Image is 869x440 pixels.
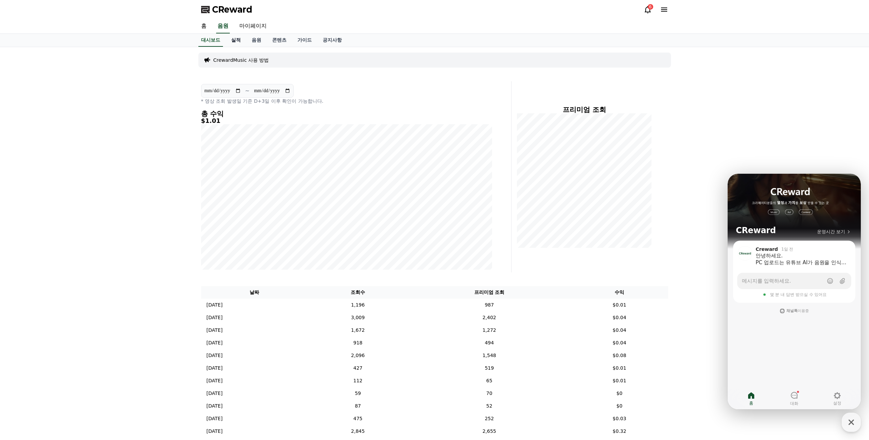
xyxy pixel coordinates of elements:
td: $0.03 [571,412,668,425]
td: 987 [408,299,571,311]
td: $0.01 [571,299,668,311]
td: 494 [408,337,571,349]
td: 1,272 [408,324,571,337]
td: 65 [408,374,571,387]
td: $0 [571,400,668,412]
p: [DATE] [207,352,223,359]
a: 마이페이지 [234,19,272,33]
h4: 프리미엄 조회 [517,106,652,113]
iframe: Channel chat [728,174,861,409]
td: 2,845 [308,425,408,438]
td: $0.01 [571,374,668,387]
td: 1,196 [308,299,408,311]
td: $0.04 [571,337,668,349]
p: ~ [245,87,250,95]
td: $0.08 [571,349,668,362]
p: [DATE] [207,428,223,435]
td: 519 [408,362,571,374]
p: [DATE] [207,415,223,422]
h4: 총 수익 [201,110,492,117]
a: CReward [201,4,252,15]
a: 6 [644,5,652,14]
p: [DATE] [207,301,223,309]
a: CrewardMusic 사용 방법 [213,57,269,63]
p: [DATE] [207,339,223,346]
td: 70 [408,387,571,400]
td: 3,009 [308,311,408,324]
div: 6 [648,4,653,10]
th: 수익 [571,286,668,299]
a: 홈 [196,19,212,33]
td: $0.32 [571,425,668,438]
td: 1,548 [408,349,571,362]
p: [DATE] [207,377,223,384]
td: 475 [308,412,408,425]
a: 공지사항 [317,34,347,47]
p: [DATE] [207,314,223,321]
td: 2,655 [408,425,571,438]
a: 대시보드 [198,34,223,47]
a: 실적 [226,34,246,47]
td: 87 [308,400,408,412]
h5: $1.01 [201,117,492,124]
a: 가이드 [292,34,317,47]
th: 프리미엄 조회 [408,286,571,299]
td: 59 [308,387,408,400]
th: 조회수 [308,286,408,299]
a: 음원 [216,19,230,33]
td: 2,096 [308,349,408,362]
p: [DATE] [207,402,223,410]
a: 콘텐츠 [267,34,292,47]
td: $0.04 [571,324,668,337]
p: [DATE] [207,390,223,397]
p: [DATE] [207,327,223,334]
td: 252 [408,412,571,425]
p: [DATE] [207,365,223,372]
td: $0 [571,387,668,400]
td: 1,672 [308,324,408,337]
a: 음원 [246,34,267,47]
td: 918 [308,337,408,349]
th: 날짜 [201,286,308,299]
td: $0.04 [571,311,668,324]
td: 112 [308,374,408,387]
span: CReward [212,4,252,15]
td: 427 [308,362,408,374]
td: 2,402 [408,311,571,324]
td: 52 [408,400,571,412]
td: $0.01 [571,362,668,374]
p: * 영상 조회 발생일 기준 D+3일 이후 확인이 가능합니다. [201,98,492,104]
